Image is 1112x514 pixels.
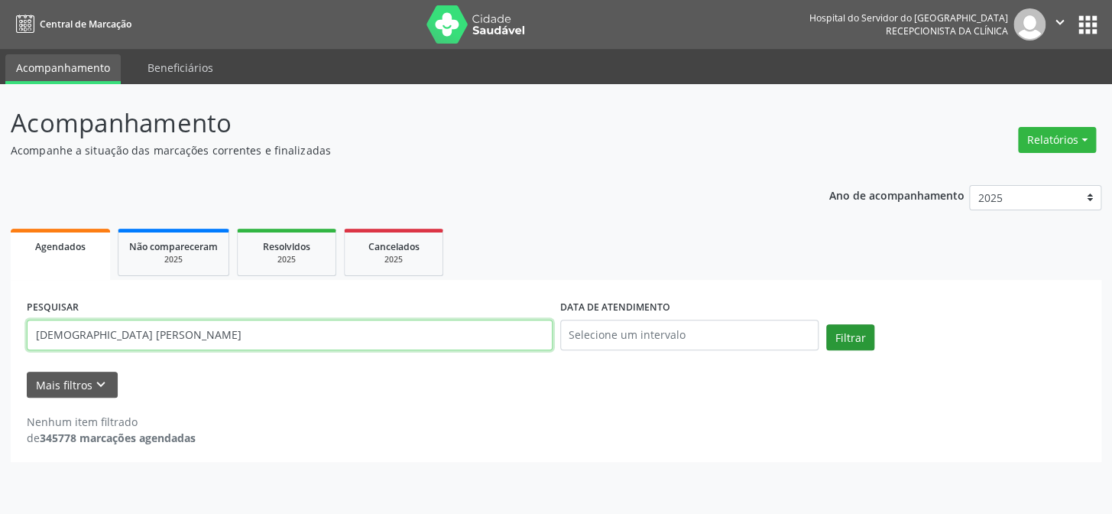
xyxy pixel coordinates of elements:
[11,142,774,158] p: Acompanhe a situação das marcações correntes e finalizadas
[129,254,218,265] div: 2025
[560,296,670,320] label: DATA DE ATENDIMENTO
[1018,127,1096,153] button: Relatórios
[809,11,1008,24] div: Hospital do Servidor do [GEOGRAPHIC_DATA]
[27,372,118,399] button: Mais filtroskeyboard_arrow_down
[1052,14,1068,31] i: 
[92,376,109,393] i: keyboard_arrow_down
[1075,11,1101,38] button: apps
[355,254,432,265] div: 2025
[248,254,325,265] div: 2025
[886,24,1008,37] span: Recepcionista da clínica
[828,185,964,204] p: Ano de acompanhamento
[263,240,310,253] span: Resolvidos
[27,414,196,430] div: Nenhum item filtrado
[35,240,86,253] span: Agendados
[1046,8,1075,41] button: 
[11,104,774,142] p: Acompanhamento
[40,18,131,31] span: Central de Marcação
[11,11,131,37] a: Central de Marcação
[826,324,874,350] button: Filtrar
[137,54,224,81] a: Beneficiários
[40,431,196,445] strong: 345778 marcações agendadas
[27,296,79,320] label: PESQUISAR
[5,54,121,84] a: Acompanhamento
[27,430,196,446] div: de
[27,320,553,350] input: Nome, código do beneficiário ou CPF
[1013,8,1046,41] img: img
[368,240,420,253] span: Cancelados
[129,240,218,253] span: Não compareceram
[560,320,819,350] input: Selecione um intervalo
